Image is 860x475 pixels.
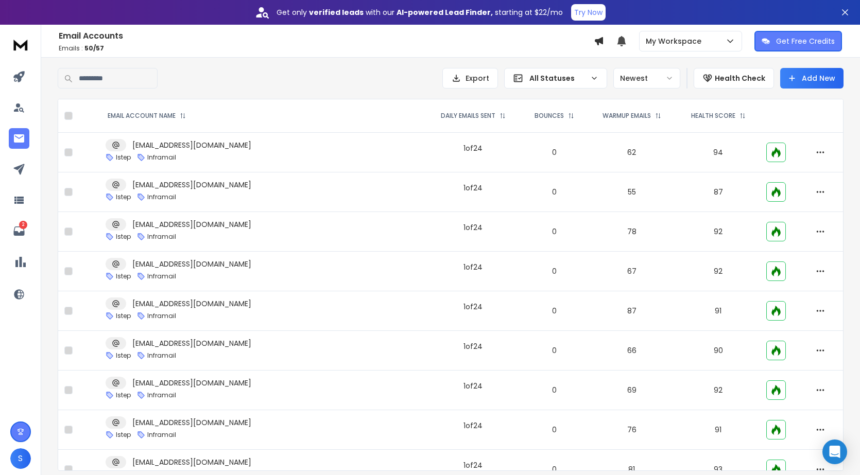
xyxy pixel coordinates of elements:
button: Try Now [571,4,606,21]
td: 91 [676,291,760,331]
p: All Statuses [529,73,586,83]
button: Health Check [694,68,774,89]
p: Inframail [147,312,176,320]
p: Inframail [147,351,176,360]
p: 0 [527,345,581,356]
strong: AI-powered Lead Finder, [397,7,493,17]
p: Inframail [147,193,176,201]
div: 1 of 24 [463,460,483,470]
p: Istep [116,351,131,360]
p: 0 [527,147,581,157]
p: Istep [116,391,131,399]
div: 1 of 24 [463,302,483,312]
div: 1 of 24 [463,420,483,431]
p: 0 [527,385,581,395]
button: Add New [780,68,844,89]
p: 0 [527,306,581,316]
p: 2 [19,221,27,229]
p: [EMAIL_ADDRESS][DOMAIN_NAME] [132,140,251,150]
div: 1 of 24 [463,262,483,272]
p: Istep [116,193,131,201]
p: [EMAIL_ADDRESS][DOMAIN_NAME] [132,338,251,348]
p: Istep [116,312,131,320]
p: DAILY EMAILS SENT [441,112,495,120]
p: 0 [527,187,581,197]
button: S [10,448,31,469]
div: 1 of 24 [463,183,483,193]
div: 1 of 24 [463,381,483,391]
p: HEALTH SCORE [691,112,735,120]
p: [EMAIL_ADDRESS][DOMAIN_NAME] [132,417,251,428]
p: Get Free Credits [776,36,835,46]
p: Get only with our starting at $22/mo [277,7,563,17]
td: 76 [588,410,677,450]
td: 66 [588,331,677,371]
div: 1 of 24 [463,222,483,233]
span: 50 / 57 [84,44,104,52]
p: 0 [527,226,581,237]
p: [EMAIL_ADDRESS][DOMAIN_NAME] [132,378,251,388]
h1: Email Accounts [59,30,594,42]
button: Export [442,68,498,89]
p: Inframail [147,153,176,162]
p: [EMAIL_ADDRESS][DOMAIN_NAME] [132,180,251,190]
p: [EMAIL_ADDRESS][DOMAIN_NAME] [132,457,251,467]
td: 67 [588,252,677,291]
td: 69 [588,371,677,410]
td: 92 [676,371,760,410]
button: Get Free Credits [754,31,842,51]
td: 92 [676,252,760,291]
p: WARMUP EMAILS [603,112,651,120]
td: 91 [676,410,760,450]
p: Istep [116,153,131,162]
div: 1 of 24 [463,341,483,351]
td: 87 [676,172,760,212]
p: 0 [527,425,581,435]
p: [EMAIL_ADDRESS][DOMAIN_NAME] [132,219,251,230]
td: 62 [588,133,677,172]
div: Open Intercom Messenger [822,439,847,464]
p: Health Check [715,73,765,83]
p: My Workspace [646,36,706,46]
img: logo [10,35,31,54]
p: 0 [527,266,581,276]
td: 90 [676,331,760,371]
div: 1 of 24 [463,143,483,153]
div: EMAIL ACCOUNT NAME [108,112,186,120]
p: Istep [116,431,131,439]
td: 92 [676,212,760,252]
p: BOUNCES [535,112,564,120]
p: Inframail [147,233,176,241]
a: 2 [9,221,29,241]
td: 55 [588,172,677,212]
p: [EMAIL_ADDRESS][DOMAIN_NAME] [132,298,251,309]
p: Inframail [147,272,176,280]
p: Istep [116,272,131,280]
button: Newest [613,68,680,89]
td: 87 [588,291,677,331]
p: Try Now [574,7,603,17]
p: Inframail [147,391,176,399]
p: Inframail [147,431,176,439]
strong: verified leads [309,7,364,17]
p: 0 [527,464,581,474]
td: 78 [588,212,677,252]
p: [EMAIL_ADDRESS][DOMAIN_NAME] [132,259,251,269]
p: Emails : [59,44,594,52]
td: 94 [676,133,760,172]
p: Istep [116,233,131,241]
